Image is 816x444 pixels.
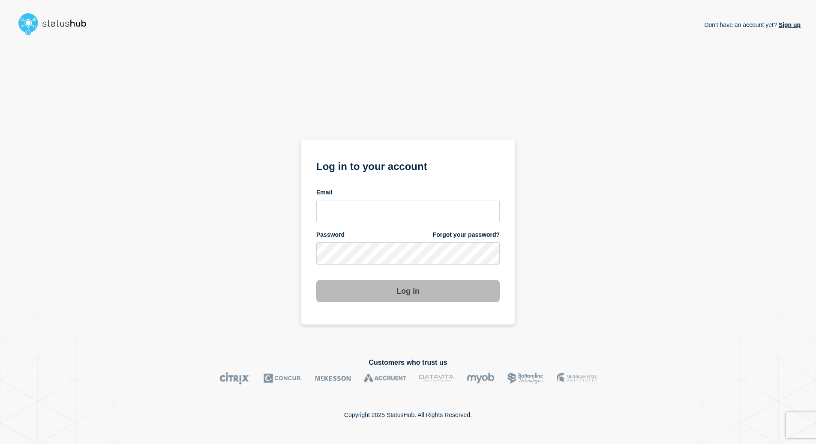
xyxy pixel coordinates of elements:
img: Citrix logo [219,372,251,384]
h1: Log in to your account [316,158,500,173]
img: Bottomline logo [507,372,544,384]
p: Don't have an account yet? [704,15,801,35]
h2: Customers who trust us [15,359,801,367]
img: Concur logo [264,372,302,384]
span: Email [316,188,332,197]
img: McKesson logo [315,372,351,384]
img: DataVita logo [419,372,454,384]
img: Accruent logo [364,372,406,384]
p: Copyright 2025 StatusHub. All Rights Reserved. [344,411,472,418]
input: password input [316,242,500,265]
img: MSU logo [557,372,597,384]
a: Sign up [777,21,801,28]
img: myob logo [467,372,495,384]
a: Forgot your password? [433,231,500,239]
input: email input [316,200,500,222]
span: Password [316,231,345,239]
button: Log in [316,280,500,302]
img: StatusHub logo [15,10,97,38]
